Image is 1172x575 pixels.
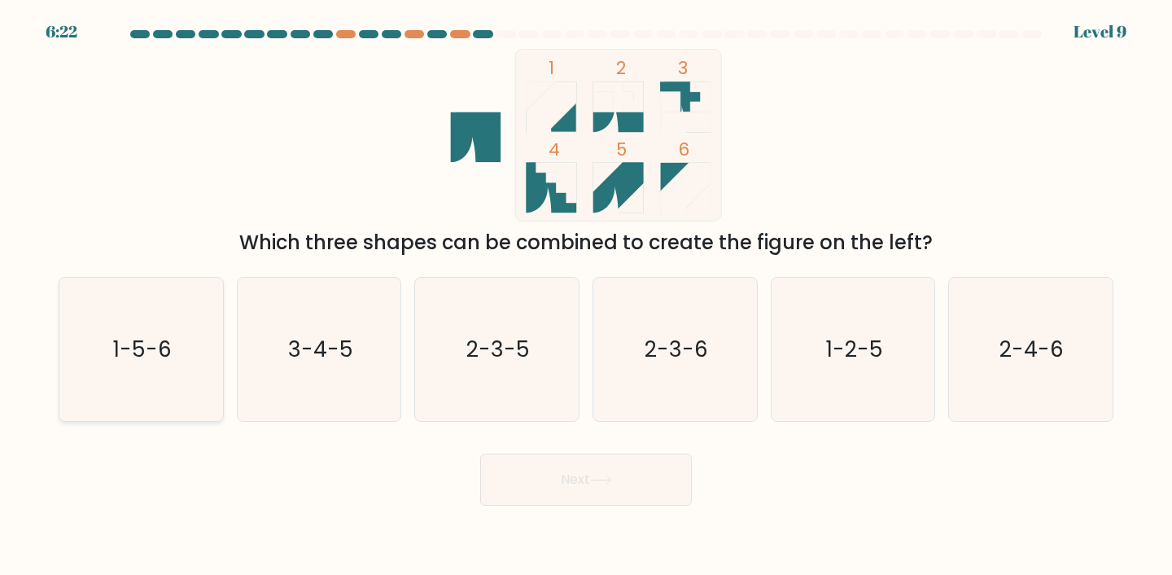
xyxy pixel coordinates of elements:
button: Next [480,454,692,506]
div: Which three shapes can be combined to create the figure on the left? [68,228,1104,257]
tspan: 6 [678,137,689,162]
text: 2-4-6 [1000,334,1065,364]
tspan: 3 [678,55,688,81]
text: 3-4-5 [288,334,353,364]
div: 6:22 [46,20,77,44]
text: 1-5-6 [113,334,172,364]
text: 2-3-6 [645,334,708,364]
tspan: 2 [616,55,626,81]
div: Level 9 [1074,20,1126,44]
tspan: 4 [549,137,560,162]
text: 1-2-5 [826,334,883,364]
text: 2-3-5 [466,334,530,364]
tspan: 1 [549,55,554,81]
tspan: 5 [616,137,627,162]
